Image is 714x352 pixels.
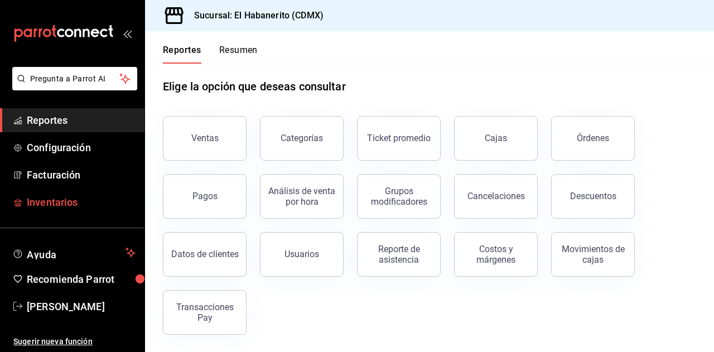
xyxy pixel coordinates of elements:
[163,290,247,335] button: Transacciones Pay
[27,246,121,259] span: Ayuda
[185,9,324,22] h3: Sucursal: El Habanerito (CDMX)
[30,73,120,85] span: Pregunta a Parrot AI
[467,191,525,201] div: Cancelaciones
[123,29,132,38] button: open_drawer_menu
[284,249,319,259] div: Usuarios
[454,232,538,277] button: Costos y márgenes
[27,299,136,314] span: [PERSON_NAME]
[163,78,346,95] h1: Elige la opción que deseas consultar
[570,191,616,201] div: Descuentos
[357,116,441,161] button: Ticket promedio
[163,116,247,161] button: Ventas
[163,174,247,219] button: Pagos
[192,191,218,201] div: Pagos
[551,116,635,161] button: Órdenes
[163,45,201,64] button: Reportes
[558,244,628,265] div: Movimientos de cajas
[577,133,609,143] div: Órdenes
[367,133,431,143] div: Ticket promedio
[454,116,538,161] a: Cajas
[27,140,136,155] span: Configuración
[12,67,137,90] button: Pregunta a Parrot AI
[454,174,538,219] button: Cancelaciones
[27,195,136,210] span: Inventarios
[461,244,530,265] div: Costos y márgenes
[260,232,344,277] button: Usuarios
[219,45,258,64] button: Resumen
[551,232,635,277] button: Movimientos de cajas
[163,232,247,277] button: Datos de clientes
[267,186,336,207] div: Análisis de venta por hora
[27,167,136,182] span: Facturación
[27,113,136,128] span: Reportes
[281,133,323,143] div: Categorías
[27,272,136,287] span: Recomienda Parrot
[551,174,635,219] button: Descuentos
[357,232,441,277] button: Reporte de asistencia
[191,133,219,143] div: Ventas
[364,186,433,207] div: Grupos modificadores
[8,81,137,93] a: Pregunta a Parrot AI
[13,336,136,348] span: Sugerir nueva función
[171,249,239,259] div: Datos de clientes
[260,174,344,219] button: Análisis de venta por hora
[364,244,433,265] div: Reporte de asistencia
[357,174,441,219] button: Grupos modificadores
[485,132,508,145] div: Cajas
[163,45,258,64] div: navigation tabs
[170,302,239,323] div: Transacciones Pay
[260,116,344,161] button: Categorías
